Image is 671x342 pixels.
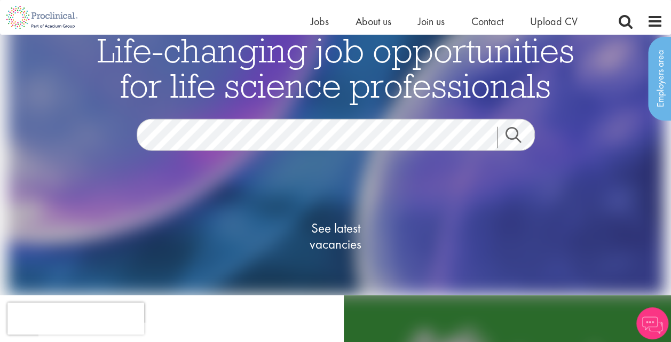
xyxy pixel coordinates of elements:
[282,177,389,295] a: See latestvacancies
[418,14,445,28] a: Join us
[636,307,668,339] img: Chatbot
[282,220,389,252] span: See latest vacancies
[7,303,144,335] iframe: reCAPTCHA
[7,6,664,295] img: candidate home
[97,28,574,106] span: Life-changing job opportunities for life science professionals
[311,14,329,28] a: Jobs
[356,14,391,28] a: About us
[471,14,503,28] a: Contact
[530,14,578,28] a: Upload CV
[497,126,543,148] a: Job search submit button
